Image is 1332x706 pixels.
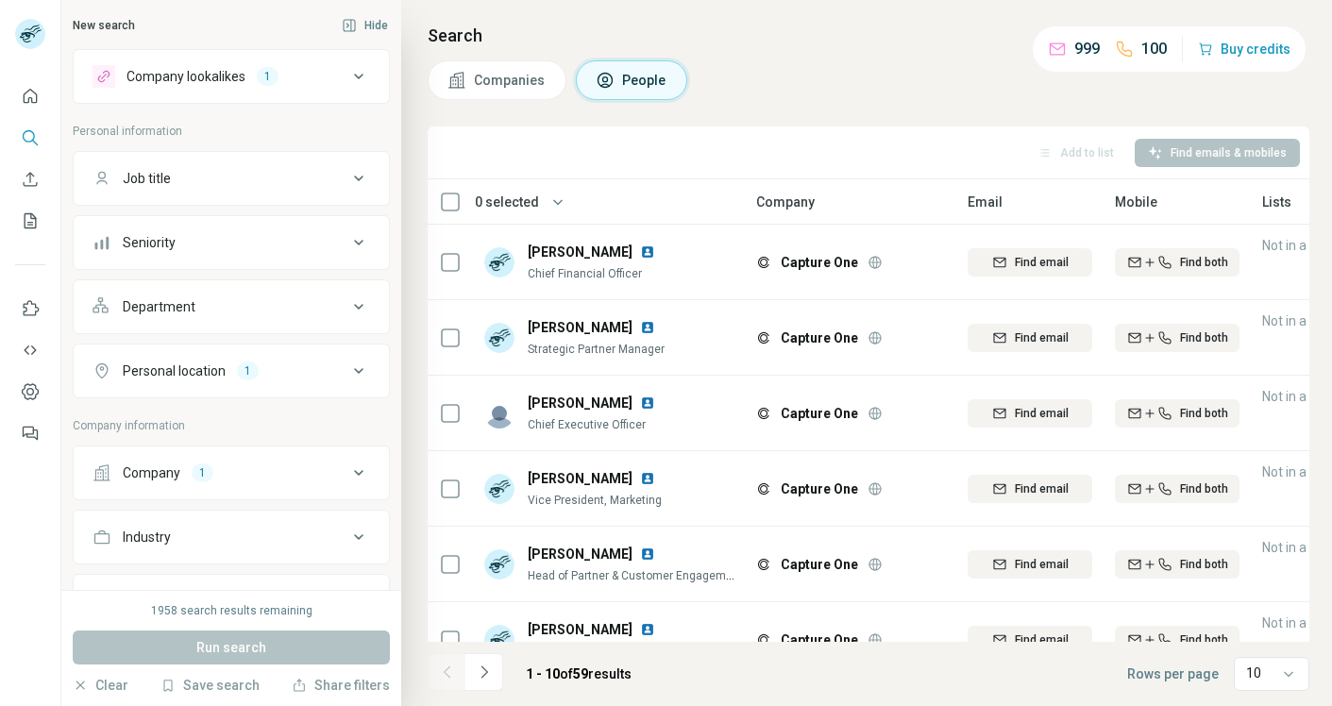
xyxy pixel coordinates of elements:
[756,255,771,270] img: Logo of Capture One
[1015,480,1069,497] span: Find email
[640,546,655,562] img: LinkedIn logo
[74,348,389,394] button: Personal location1
[73,417,390,434] p: Company information
[15,333,45,367] button: Use Surfe API
[968,248,1092,277] button: Find email
[73,17,135,34] div: New search
[1198,36,1290,62] button: Buy credits
[968,193,1003,211] span: Email
[756,330,771,345] img: Logo of Capture One
[74,579,389,624] button: HQ location
[528,343,665,356] span: Strategic Partner Manager
[781,253,858,272] span: Capture One
[15,204,45,238] button: My lists
[74,54,389,99] button: Company lookalikes1
[526,666,632,681] span: results
[528,494,662,507] span: Vice President, Marketing
[1262,238,1326,253] span: Not in a list
[1180,329,1228,346] span: Find both
[1180,405,1228,422] span: Find both
[1127,664,1219,683] span: Rows per page
[781,404,858,423] span: Capture One
[1115,475,1239,503] button: Find both
[428,23,1309,49] h4: Search
[123,233,176,252] div: Seniority
[123,528,171,546] div: Industry
[756,632,771,647] img: Logo of Capture One
[1180,480,1228,497] span: Find both
[484,549,514,580] img: Avatar
[1180,254,1228,271] span: Find both
[237,362,259,379] div: 1
[1015,405,1069,422] span: Find email
[74,450,389,496] button: Company1
[1115,399,1239,428] button: Find both
[526,666,560,681] span: 1 - 10
[74,514,389,560] button: Industry
[484,625,514,655] img: Avatar
[528,318,632,337] span: [PERSON_NAME]
[465,653,503,691] button: Navigate to next page
[528,620,632,639] span: [PERSON_NAME]
[528,418,646,431] span: Chief Executive Officer
[781,630,858,649] span: Capture One
[15,375,45,409] button: Dashboard
[528,469,632,488] span: [PERSON_NAME]
[123,297,195,316] div: Department
[1262,464,1326,479] span: Not in a list
[968,626,1092,654] button: Find email
[1015,556,1069,573] span: Find email
[528,244,632,260] span: [PERSON_NAME]
[1015,329,1069,346] span: Find email
[781,328,858,347] span: Capture One
[484,247,514,277] img: Avatar
[15,292,45,326] button: Use Surfe on LinkedIn
[640,622,655,637] img: LinkedIn logo
[968,324,1092,352] button: Find email
[528,567,743,582] span: Head of Partner & Customer Engagement
[528,267,642,280] span: Chief Financial Officer
[528,545,632,563] span: [PERSON_NAME]
[756,481,771,496] img: Logo of Capture One
[756,193,815,211] span: Company
[573,666,588,681] span: 59
[1115,324,1239,352] button: Find both
[756,557,771,572] img: Logo of Capture One
[1141,38,1167,60] p: 100
[640,244,655,260] img: LinkedIn logo
[1115,626,1239,654] button: Find both
[781,555,858,574] span: Capture One
[484,474,514,504] img: Avatar
[73,123,390,140] p: Personal information
[15,162,45,196] button: Enrich CSV
[781,479,858,498] span: Capture One
[1262,540,1326,555] span: Not in a list
[622,71,667,90] span: People
[160,676,260,695] button: Save search
[329,11,401,40] button: Hide
[560,666,573,681] span: of
[74,220,389,265] button: Seniority
[73,676,128,695] button: Clear
[640,395,655,411] img: LinkedIn logo
[1246,664,1261,682] p: 10
[126,67,245,86] div: Company lookalikes
[968,550,1092,579] button: Find email
[1262,389,1326,404] span: Not in a list
[756,406,771,421] img: Logo of Capture One
[15,416,45,450] button: Feedback
[1015,631,1069,648] span: Find email
[484,398,514,429] img: Avatar
[1015,254,1069,271] span: Find email
[640,320,655,335] img: LinkedIn logo
[151,602,312,619] div: 1958 search results remaining
[1115,193,1157,211] span: Mobile
[474,71,547,90] span: Companies
[475,193,539,211] span: 0 selected
[1115,550,1239,579] button: Find both
[1074,38,1100,60] p: 999
[640,471,655,486] img: LinkedIn logo
[15,121,45,155] button: Search
[1180,631,1228,648] span: Find both
[74,284,389,329] button: Department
